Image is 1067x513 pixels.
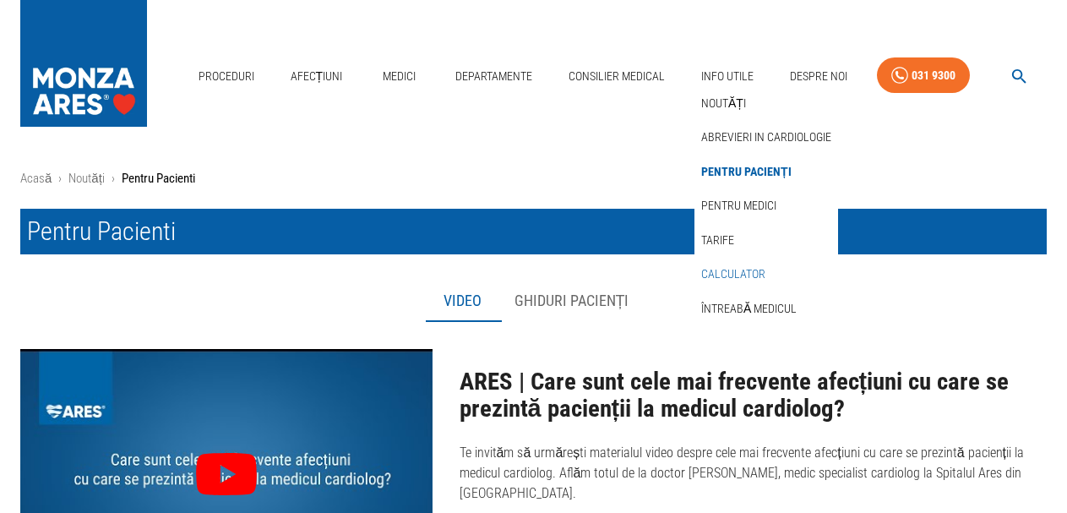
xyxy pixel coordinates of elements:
a: Acasă [20,171,52,186]
div: Întreabă medicul [694,292,838,326]
div: Tarife [694,223,838,258]
a: 031 9300 [877,57,970,94]
a: Medici [372,59,426,94]
div: Pentru medici [694,188,838,223]
p: Te invităm să urmărești materialul video despre cele mai frecvente afecțiuni cu care se prezintă ... [460,443,1047,504]
div: Pentru pacienți [694,155,838,189]
a: Despre Noi [783,59,854,94]
a: Pentru medici [698,192,780,220]
li: › [58,169,62,188]
a: Info Utile [694,59,760,94]
button: Ghiduri pacienți [501,281,643,322]
nav: secondary mailbox folders [694,86,838,326]
a: Abrevieri in cardiologie [698,123,835,151]
p: Pentru Pacienti [122,169,195,188]
a: Noutăți [698,90,749,117]
a: Noutăți [68,171,105,186]
nav: breadcrumb [20,169,1047,188]
a: Întreabă medicul [698,295,800,323]
a: Afecțiuni [284,59,350,94]
a: Departamente [449,59,539,94]
li: › [112,169,115,188]
div: Calculator [694,257,838,292]
a: Pentru pacienți [698,158,795,186]
a: Tarife [698,226,738,254]
h2: ARES | Care sunt cele mai frecvente afecțiuni cu care se prezintă pacienții la medicul cardiolog? [460,368,1047,422]
div: 031 9300 [912,65,955,86]
a: Consilier Medical [562,59,672,94]
a: Calculator [698,260,769,288]
button: Video [425,281,501,322]
div: Abrevieri in cardiologie [694,120,838,155]
h1: Pentru Pacienti [20,209,1047,254]
a: Proceduri [192,59,261,94]
div: Noutăți [694,86,838,121]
